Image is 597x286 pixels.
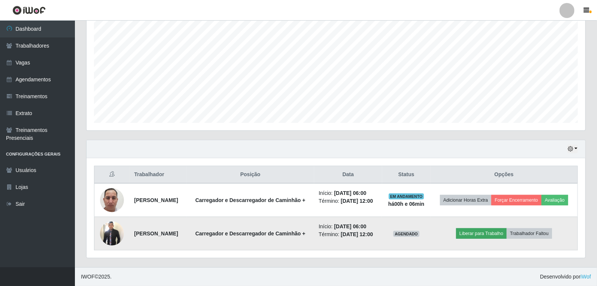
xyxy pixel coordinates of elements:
time: [DATE] 06:00 [334,223,366,229]
img: CoreUI Logo [12,6,46,15]
span: EM ANDAMENTO [389,193,424,199]
strong: há 00 h e 06 min [388,201,425,207]
li: Início: [319,189,378,197]
strong: [PERSON_NAME] [134,197,178,203]
strong: Carregador e Descarregador de Caminhão + [196,231,306,237]
th: Opções [431,166,578,184]
button: Forçar Encerramento [491,195,542,205]
span: © 2025 . [81,273,112,281]
time: [DATE] 12:00 [341,198,373,204]
button: Trabalhador Faltou [507,228,552,239]
img: 1747863259410.jpeg [100,174,124,227]
th: Posição [187,166,314,184]
span: Desenvolvido por [540,273,591,281]
time: [DATE] 06:00 [334,190,366,196]
th: Trabalhador [130,166,187,184]
button: Liberar para Trabalho [456,228,507,239]
li: Término: [319,231,378,238]
time: [DATE] 12:00 [341,231,373,237]
span: IWOF [81,274,95,280]
button: Avaliação [542,195,568,205]
strong: [PERSON_NAME] [134,231,178,237]
li: Término: [319,197,378,205]
a: iWof [581,274,591,280]
strong: Carregador e Descarregador de Caminhão + [196,197,306,203]
img: 1750022695210.jpeg [100,220,124,246]
th: Status [382,166,430,184]
li: Início: [319,223,378,231]
th: Data [314,166,382,184]
span: AGENDADO [393,231,419,237]
button: Adicionar Horas Extra [440,195,491,205]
